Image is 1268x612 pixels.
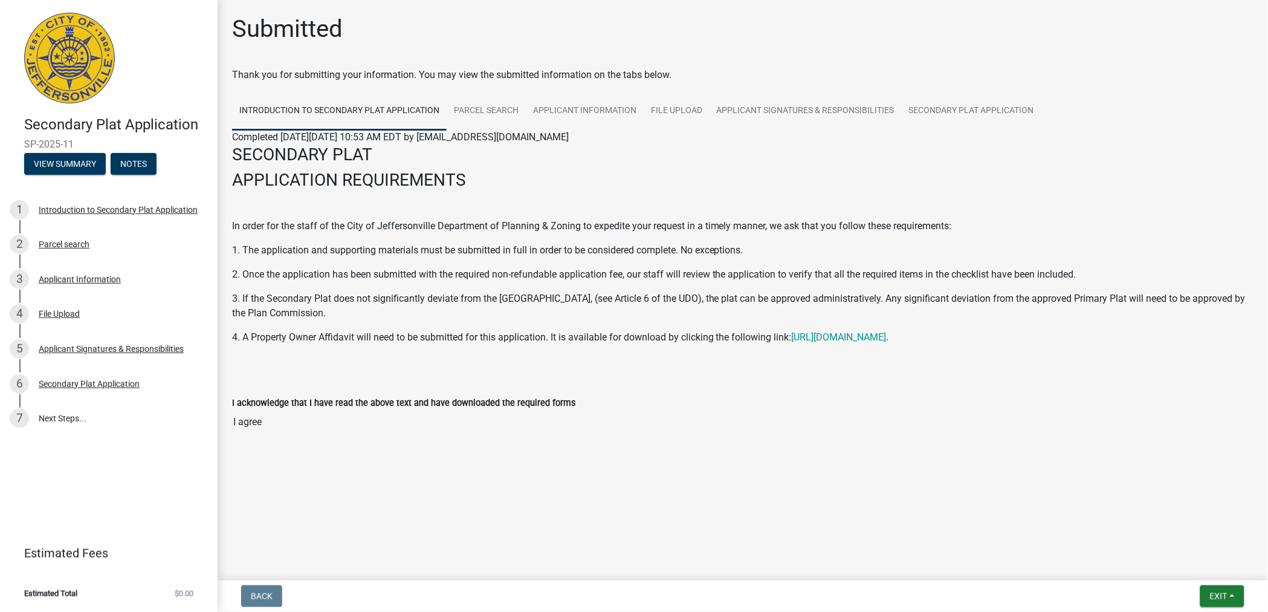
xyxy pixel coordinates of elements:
[39,206,198,214] div: Introduction to Secondary Plat Application
[644,92,710,131] a: File Upload
[710,92,902,131] a: Applicant Signatures & Responsibilities
[526,92,644,131] a: Applicant Information
[232,92,447,131] a: Introduction to Secondary Plat Application
[39,345,184,353] div: Applicant Signatures & Responsibilities
[251,591,273,601] span: Back
[10,270,29,289] div: 3
[232,399,575,408] label: I acknowledge that I have read the above text and have downloaded the required forms
[10,374,29,394] div: 6
[39,380,140,388] div: Secondary Plat Application
[10,200,29,220] div: 1
[232,291,1253,321] p: 3. If the Secondary Plat does not significantly deviate from the [GEOGRAPHIC_DATA], (see Article ...
[1210,591,1228,601] span: Exit
[10,235,29,254] div: 2
[39,275,121,284] div: Applicant Information
[39,310,80,318] div: File Upload
[24,116,208,134] h4: Secondary Plat Application
[232,68,1253,82] div: Thank you for submitting your information. You may view the submitted information on the tabs below.
[24,13,115,103] img: City of Jeffersonville, Indiana
[232,219,1253,233] p: In order for the staff of the City of Jeffersonville Department of Planning & Zoning to expedite ...
[232,145,1253,165] h3: SECONDARY PLAT
[24,160,106,169] wm-modal-confirm: Summary
[902,92,1041,131] a: Secondary Plat Application
[10,304,29,324] div: 4
[1200,585,1244,607] button: Exit
[111,153,157,175] button: Notes
[24,590,77,597] span: Estimated Total
[10,339,29,359] div: 5
[792,331,887,343] a: [URL][DOMAIN_NAME]
[232,267,1253,282] p: 2. Once the application has been submitted with the required non-refundable application fee, our ...
[39,240,89,249] div: Parcel search
[241,585,282,607] button: Back
[24,138,193,150] span: SP-2025-11
[232,131,569,143] span: Completed [DATE][DATE] 10:53 AM EDT by [EMAIL_ADDRESS][DOMAIN_NAME]
[175,590,193,597] span: $0.00
[111,160,157,169] wm-modal-confirm: Notes
[10,541,198,565] a: Estimated Fees
[232,170,1253,190] h3: APPLICATION REQUIREMENTS
[232,15,343,44] h1: Submitted
[24,153,106,175] button: View Summary
[10,409,29,428] div: 7
[232,243,1253,258] p: 1. The application and supporting materials must be submitted in full in order to be considered c...
[232,330,1253,345] p: 4. A Property Owner Affidavit will need to be submitted for this application. It is available for...
[447,92,526,131] a: Parcel search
